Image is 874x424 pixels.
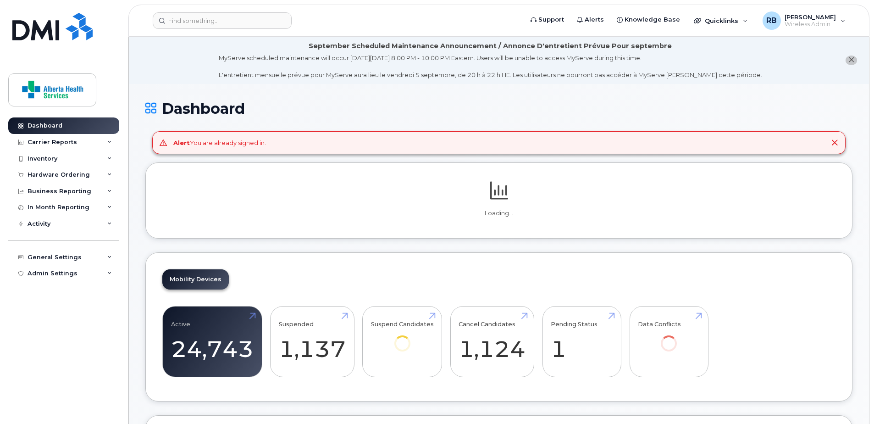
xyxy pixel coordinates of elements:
[459,312,526,372] a: Cancel Candidates 1,124
[162,269,229,290] a: Mobility Devices
[309,41,672,51] div: September Scheduled Maintenance Announcement / Annonce D'entretient Prévue Pour septembre
[638,312,700,364] a: Data Conflicts
[145,100,852,117] h1: Dashboard
[551,312,613,372] a: Pending Status 1
[173,139,190,146] strong: Alert
[219,54,762,79] div: MyServe scheduled maintenance will occur [DATE][DATE] 8:00 PM - 10:00 PM Eastern. Users will be u...
[173,139,266,147] div: You are already signed in.
[279,312,346,372] a: Suspended 1,137
[171,312,254,372] a: Active 24,743
[846,56,857,65] button: close notification
[162,209,835,218] p: Loading...
[371,312,434,364] a: Suspend Candidates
